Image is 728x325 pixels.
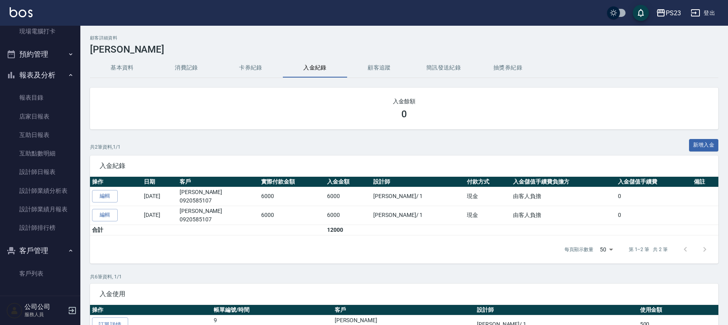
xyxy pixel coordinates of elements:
th: 實際付款金額 [259,177,325,187]
td: 6000 [325,206,371,225]
th: 客戶 [178,177,259,187]
td: 12000 [325,225,371,235]
img: Person [6,303,22,319]
p: 服務人員 [25,311,65,318]
p: 0920585107 [180,196,257,205]
a: 編輯 [92,190,118,202]
button: 顧客追蹤 [347,58,411,78]
th: 備註 [692,177,718,187]
p: 共 2 筆資料, 1 / 1 [90,143,121,151]
td: [DATE] [142,206,178,225]
th: 操作 [90,177,142,187]
td: 0 [616,206,691,225]
button: 卡券紀錄 [219,58,283,78]
a: 設計師業績月報表 [3,200,77,219]
th: 帳單編號/時間 [212,305,332,315]
button: 簡訊發送紀錄 [411,58,476,78]
td: 合計 [90,225,142,235]
th: 設計師 [371,177,465,187]
p: 0920585107 [180,215,257,224]
td: [PERSON_NAME] / 1 [371,206,465,225]
button: save [633,5,649,21]
th: 客戶 [333,305,475,315]
td: [DATE] [142,187,178,206]
td: 0 [616,187,691,206]
h3: [PERSON_NAME] [90,44,718,55]
a: 設計師日報表 [3,163,77,181]
button: 登出 [687,6,718,20]
th: 使用金額 [638,305,718,315]
td: 6000 [259,206,325,225]
th: 設計師 [475,305,638,315]
button: 預約管理 [3,44,77,65]
span: 入金紀錄 [100,162,709,170]
button: 新增入金 [689,139,719,151]
a: 設計師業績分析表 [3,182,77,200]
td: 現金 [465,206,511,225]
div: 50 [597,239,616,260]
button: PS23 [653,5,684,21]
td: 6000 [325,187,371,206]
th: 付款方式 [465,177,511,187]
h2: 顧客詳細資料 [90,35,718,41]
button: 入金紀錄 [283,58,347,78]
a: 客戶列表 [3,264,77,283]
a: 報表目錄 [3,88,77,107]
td: [PERSON_NAME] [178,187,259,206]
a: 互助日報表 [3,126,77,144]
h5: 公司公司 [25,303,65,311]
a: 設計師排行榜 [3,219,77,237]
a: 互助點數明細 [3,144,77,163]
button: 消費記錄 [154,58,219,78]
td: 由客人負擔 [511,187,616,206]
td: [PERSON_NAME] [178,206,259,225]
h2: 入金餘額 [100,97,709,105]
td: 由客人負擔 [511,206,616,225]
th: 入金儲值手續費 [616,177,691,187]
th: 入金儲值手續費負擔方 [511,177,616,187]
td: [PERSON_NAME] / 1 [371,187,465,206]
p: 每頁顯示數量 [564,246,593,253]
div: PS23 [666,8,681,18]
button: 抽獎券紀錄 [476,58,540,78]
a: 現場電腦打卡 [3,22,77,41]
a: 店家日報表 [3,107,77,126]
th: 入金金額 [325,177,371,187]
img: Logo [10,7,33,17]
h3: 0 [401,108,407,120]
p: 第 1–2 筆 共 2 筆 [629,246,668,253]
span: 入金使用 [100,290,709,298]
button: 報表及分析 [3,65,77,86]
button: 基本資料 [90,58,154,78]
td: 現金 [465,187,511,206]
p: 共 6 筆資料, 1 / 1 [90,273,718,280]
button: 客戶管理 [3,240,77,261]
th: 日期 [142,177,178,187]
a: 編輯 [92,209,118,221]
th: 操作 [90,305,212,315]
td: 6000 [259,187,325,206]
